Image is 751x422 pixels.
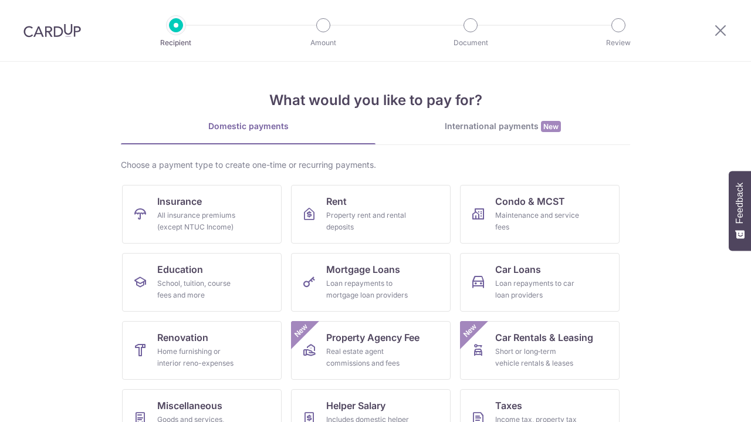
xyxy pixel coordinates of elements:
[735,183,745,224] span: Feedback
[460,253,620,312] a: Car LoansLoan repayments to car loan providers
[291,253,451,312] a: Mortgage LoansLoan repayments to mortgage loan providers
[326,278,411,301] div: Loan repayments to mortgage loan providers
[291,185,451,244] a: RentProperty rent and rental deposits
[122,321,282,380] a: RenovationHome furnishing or interior reno-expenses
[292,321,311,340] span: New
[157,346,242,369] div: Home furnishing or interior reno-expenses
[461,321,480,340] span: New
[460,321,620,380] a: Car Rentals & LeasingShort or long‑term vehicle rentals & leasesNew
[326,194,347,208] span: Rent
[157,330,208,345] span: Renovation
[157,278,242,301] div: School, tuition, course fees and more
[326,330,420,345] span: Property Agency Fee
[541,121,561,132] span: New
[23,23,81,38] img: CardUp
[495,262,541,276] span: Car Loans
[495,194,565,208] span: Condo & MCST
[326,346,411,369] div: Real estate agent commissions and fees
[495,278,580,301] div: Loan repayments to car loan providers
[495,399,522,413] span: Taxes
[121,159,630,171] div: Choose a payment type to create one-time or recurring payments.
[157,262,203,276] span: Education
[157,210,242,233] div: All insurance premiums (except NTUC Income)
[495,210,580,233] div: Maintenance and service fees
[676,387,739,416] iframe: Opens a widget where you can find more information
[326,210,411,233] div: Property rent and rental deposits
[133,37,219,49] p: Recipient
[375,120,630,133] div: International payments
[326,399,385,413] span: Helper Salary
[729,171,751,251] button: Feedback - Show survey
[575,37,662,49] p: Review
[121,90,630,111] h4: What would you like to pay for?
[291,321,451,380] a: Property Agency FeeReal estate agent commissions and feesNew
[460,185,620,244] a: Condo & MCSTMaintenance and service fees
[122,185,282,244] a: InsuranceAll insurance premiums (except NTUC Income)
[157,194,202,208] span: Insurance
[326,262,400,276] span: Mortgage Loans
[157,399,222,413] span: Miscellaneous
[495,330,593,345] span: Car Rentals & Leasing
[427,37,514,49] p: Document
[122,253,282,312] a: EducationSchool, tuition, course fees and more
[280,37,367,49] p: Amount
[495,346,580,369] div: Short or long‑term vehicle rentals & leases
[121,120,375,132] div: Domestic payments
